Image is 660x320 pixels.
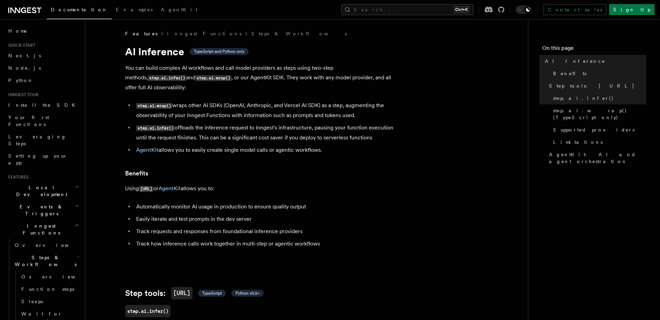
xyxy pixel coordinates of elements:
a: Function steps [19,283,81,295]
span: Next.js [8,53,41,58]
button: Toggle dark mode [516,5,532,14]
p: Using or allows you to: [125,184,400,194]
a: Examples [112,2,157,19]
a: AgentKit [157,2,201,19]
a: Overview [12,239,81,251]
h4: On this page [542,44,646,55]
span: Sleeps [21,299,43,304]
code: [URL] [139,186,153,192]
code: [URL] [171,287,192,299]
a: AI Inference [542,55,646,67]
a: AgentKit [136,147,158,153]
span: Limitations [553,139,603,146]
span: Local Development [5,184,75,198]
a: Your first Functions [5,111,81,130]
span: Features [5,174,29,180]
code: step.ai.infer() [136,125,175,131]
span: TypeScript and Python only [194,49,244,54]
button: Search...Ctrl+K [341,4,473,15]
span: Your first Functions [8,115,49,127]
span: Leveraging Steps [8,134,66,146]
a: Sleeps [19,295,81,308]
a: Documentation [47,2,112,19]
span: step.ai.infer() [553,95,614,102]
span: Overview [15,242,86,248]
a: Leveraging Steps [5,130,81,150]
p: You can build complex AI workflows and call model providers as steps using two-step methods, and ... [125,63,400,92]
span: Benefits [553,70,586,77]
a: Supported providers [550,124,646,136]
li: wraps other AI SDKs (OpenAI, Anthropic, and Vercel AI SDK) as a step, augmenting the observabilit... [134,101,400,120]
a: AgentKit [158,185,181,192]
span: Steps & Workflows [12,254,77,268]
span: Quick start [5,43,35,48]
span: Documentation [51,7,108,12]
span: Examples [116,7,153,12]
span: Python [8,78,33,83]
span: Inngest Functions [5,222,74,236]
span: Node.js [8,65,41,71]
a: Setting up your app [5,150,81,169]
h1: AI Inference [125,45,400,58]
a: Contact sales [543,4,606,15]
a: Next.js [5,49,81,62]
a: Home [5,25,81,37]
button: Steps & Workflows [12,251,81,271]
span: Python v0.5+ [235,290,260,296]
a: Overview [19,271,81,283]
a: step.ai.wrap() (TypeScript only) [550,104,646,124]
span: Overview [21,274,92,279]
span: Supported providers [553,126,635,133]
span: Inngest tour [5,92,38,98]
span: Setting up your app [8,153,67,165]
span: Step tools: [URL] [549,82,635,89]
li: Automatically monitor AI usage in production to ensure quality output [134,202,400,212]
a: Benefits [125,169,148,178]
a: Inngest Functions [167,30,242,37]
span: Home [8,27,27,34]
span: Features [125,30,157,37]
span: AgentKit: AI and agent orchestration [549,151,646,165]
span: TypeScript [202,290,222,296]
span: Events & Triggers [5,203,75,217]
a: AgentKit: AI and agent orchestration [546,148,646,168]
span: Function steps [21,286,74,292]
a: Benefits [550,67,646,80]
a: Limitations [550,136,646,148]
a: step.ai.infer() [125,305,170,317]
li: allows you to easily create single model calls or agentic workflows. [134,145,400,155]
a: step.ai.infer() [550,92,646,104]
a: Steps & Workflows [251,30,347,37]
button: Events & Triggers [5,201,81,220]
code: step.ai.wrap() [136,103,172,109]
code: step.ai.infer() [148,75,186,81]
span: AgentKit [161,7,197,12]
li: offloads the inference request to Inngest's infrastructure, pausing your function execution until... [134,123,400,142]
li: Track requests and responses from foundational inference providers [134,227,400,236]
code: step.ai.wrap() [195,75,231,81]
button: Inngest Functions [5,220,81,239]
li: Easily iterate and test prompts in the dev server [134,214,400,224]
button: Local Development [5,181,81,201]
span: AI Inference [545,58,605,65]
a: Sign Up [609,4,654,15]
a: Node.js [5,62,81,74]
a: Step tools:[URL] TypeScript Python v0.5+ [125,287,264,299]
a: Python [5,74,81,87]
li: Track how inference calls work together in multi-step or agentic workflows [134,239,400,249]
kbd: Ctrl+K [454,6,469,13]
a: Step tools: [URL] [546,80,646,92]
span: Install the SDK [8,102,79,108]
span: step.ai.wrap() (TypeScript only) [553,107,646,121]
a: Install the SDK [5,99,81,111]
